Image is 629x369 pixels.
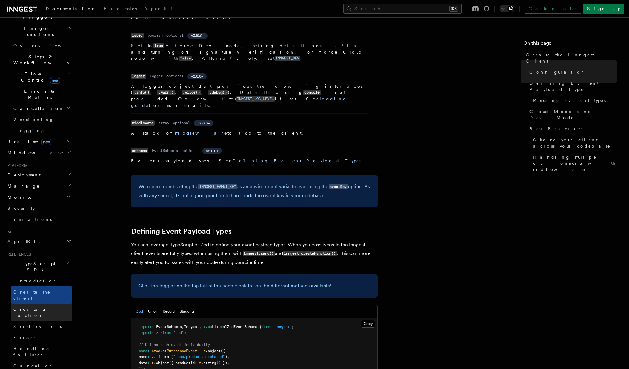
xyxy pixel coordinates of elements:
[179,56,192,61] code: false
[275,56,300,61] code: INNGEST_DEV
[523,39,617,49] h4: On this page
[173,355,225,359] span: "shop/product.purchased"
[173,120,190,125] dd: optional
[236,96,275,101] a: INNGEST_LOG_LEVEL
[141,2,181,17] a: AgentKit
[131,120,155,126] code: middleware
[100,2,141,17] a: Examples
[11,40,72,51] a: Overview
[525,4,581,14] a: Contact sales
[13,346,50,357] span: Handling failures
[11,304,72,321] a: Create a function
[11,71,68,83] span: Flow Control
[5,194,36,200] span: Monitor
[173,330,184,335] span: "zod"
[13,128,45,133] span: Logging
[7,206,35,211] span: Security
[139,330,152,335] span: import
[206,148,218,153] span: v2.0.0+
[236,96,275,102] code: INNGEST_LOG_LEVEL
[42,2,100,17] a: Documentation
[191,33,204,38] span: v3.15.0+
[208,90,228,95] code: .debug()
[104,6,137,11] span: Examples
[11,54,69,66] span: Steps & Workflows
[139,325,152,329] span: import
[5,214,72,225] a: Limitations
[283,251,337,256] code: inngest.createFunction()
[13,117,54,122] span: Versioning
[232,158,361,163] a: Defining Event Payload Types
[184,330,186,335] span: ;
[361,320,375,328] button: Copy
[5,180,72,192] button: Manage
[527,106,617,123] a: Cloud Mode and Dev Mode
[157,90,175,95] code: .warn()
[527,123,617,134] a: Best Practices
[131,148,148,153] code: schemas
[158,120,169,125] dd: array
[5,230,11,235] span: AI
[5,203,72,214] a: Security
[13,307,50,318] span: Create a function
[138,282,370,290] p: Click the toggles on the top left of the code block to see the different methods available!
[529,80,617,92] span: Defining Event Payload Types
[147,355,149,359] span: :
[136,305,143,318] button: Zod
[199,325,201,329] span: ,
[5,150,63,156] span: Middleware
[191,74,203,79] span: v2.0.0+
[225,355,227,359] span: )
[5,192,72,203] button: Monitor
[131,96,347,108] a: logging guide
[131,74,146,79] code: logger
[5,172,41,178] span: Deployment
[198,184,237,189] code: INNGEST_EVENT_KEY
[11,286,72,304] a: Create the client
[11,51,72,68] button: Steps & Workflows
[131,241,378,267] p: You can leverage TypeScript or Zod to define your event payload types. When you pass types to the...
[526,52,617,64] span: Create the Inngest Client
[131,83,368,108] p: A logger object that provides the following interfaces ( , , , ). Defaults to using if not provid...
[11,321,72,332] a: Send events
[148,33,163,38] dd: boolean
[5,139,51,145] span: Realtime
[11,275,72,286] a: Introduction
[5,23,72,40] button: Inngest Functions
[5,258,72,275] button: TypeScript SDK
[153,43,164,48] code: true
[152,349,197,353] span: productPurchasedEvent
[152,355,154,359] span: z
[5,40,72,136] div: Inngest Functions
[227,355,229,359] span: ,
[131,227,232,236] a: Defining Event Payload Types
[221,349,225,353] span: ({
[11,68,72,86] button: Flow Controlnew
[182,148,199,153] dd: optional
[7,239,40,244] span: AgentKit
[166,33,184,38] dd: optional
[5,236,72,247] a: AgentKit
[169,361,195,365] span: ({ productId
[527,78,617,95] a: Defining Event Payload Types
[11,114,72,125] a: Versioning
[11,105,64,112] span: Cancellation
[449,6,458,12] kbd: ⌘K
[5,163,28,168] span: Platform
[343,4,462,14] button: Search...⌘K
[13,363,54,368] span: Cancel on
[195,361,197,365] span: :
[329,184,348,189] code: eventKey
[292,325,294,329] span: ;
[139,361,147,365] span: data
[148,305,158,318] button: Union
[216,361,227,365] span: () })
[262,325,270,329] span: from
[203,325,212,329] span: type
[131,158,368,164] p: Event payload types. See .
[5,183,40,189] span: Manage
[138,182,370,200] p: We recommend setting the as an environment variable over using the option. As with any secret, it...
[243,251,275,256] code: inngest.send()
[131,43,368,62] p: Set to to force Dev mode, setting default local URLs and turning off signature verification, or f...
[201,361,216,365] span: .string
